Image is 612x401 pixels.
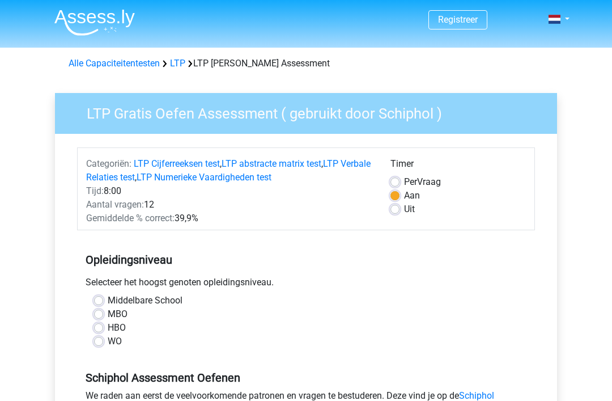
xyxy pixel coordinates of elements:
a: LTP Cijferreeksen test [134,158,220,169]
h3: LTP Gratis Oefen Assessment ( gebruikt door Schiphol ) [73,100,549,123]
label: MBO [108,307,127,321]
div: 39,9% [78,212,382,225]
div: , , , [78,157,382,184]
div: Selecteer het hoogst genoten opleidingsniveau. [77,276,535,294]
label: Aan [404,189,420,202]
span: Per [404,176,417,187]
span: Aantal vragen: [86,199,144,210]
img: Assessly [54,9,135,36]
a: LTP Numerieke Vaardigheden test [137,172,271,183]
span: Gemiddelde % correct: [86,213,175,223]
div: Timer [390,157,526,175]
a: LTP abstracte matrix test [222,158,321,169]
span: Tijd: [86,185,104,196]
div: LTP [PERSON_NAME] Assessment [64,57,548,70]
label: Middelbare School [108,294,182,307]
span: Categoriën: [86,158,131,169]
div: 8:00 [78,184,382,198]
a: Alle Capaciteitentesten [69,58,160,69]
a: LTP [170,58,185,69]
a: Registreer [438,14,478,25]
label: Vraag [404,175,441,189]
h5: Schiphol Assessment Oefenen [86,371,526,385]
label: Uit [404,202,415,216]
label: HBO [108,321,126,335]
h5: Opleidingsniveau [86,248,526,271]
div: 12 [78,198,382,212]
label: WO [108,335,122,348]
